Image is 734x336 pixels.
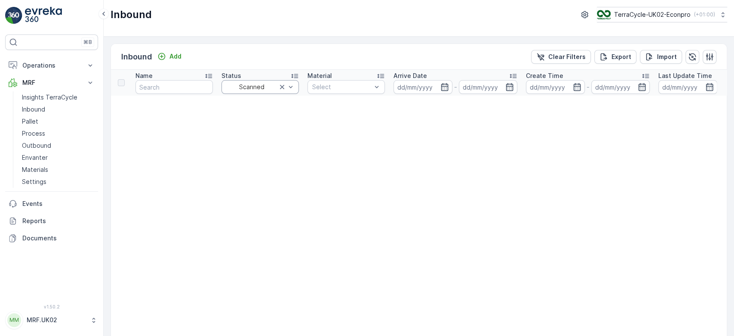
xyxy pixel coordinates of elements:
button: TerraCycle-UK02-Econpro(+01:00) [597,7,727,22]
img: terracycle_logo_wKaHoWT.png [597,10,611,19]
span: Parcel_UK02 #1642 [28,141,85,149]
span: BigBag [46,198,66,205]
button: Clear Filters [531,50,591,64]
input: dd/mm/yyyy [459,80,518,94]
p: Last Update Time [658,72,712,80]
button: Operations [5,57,98,74]
span: - [45,170,48,177]
p: Operations [22,61,81,70]
span: v 1.50.2 [5,304,98,309]
span: Name : [7,141,28,149]
p: Export [611,53,631,61]
button: MRF [5,74,98,91]
span: Tare Weight : [7,184,48,191]
p: Material [307,72,332,80]
p: Status [221,72,241,80]
p: Arrive Date [393,72,427,80]
span: Total Weight : [7,156,50,163]
span: Asset Type : [7,198,46,205]
p: MRF.UK02 [27,316,86,324]
span: Material : [7,212,37,220]
p: - [454,82,457,92]
p: Process [22,129,45,138]
a: Reports [5,212,98,230]
input: dd/mm/yyyy [591,80,650,94]
p: ( +01:00 ) [694,11,715,18]
p: Clear Filters [548,53,586,61]
input: dd/mm/yyyy [393,80,452,94]
a: Materials [18,164,98,176]
p: TerraCycle-UK02-Econpro [614,10,691,19]
a: Documents [5,230,98,247]
p: Events [22,199,95,208]
p: Inbound [121,51,152,63]
p: Documents [22,234,95,243]
input: dd/mm/yyyy [658,80,717,94]
p: Select [312,83,372,91]
p: Reports [22,217,95,225]
a: Outbound [18,140,98,152]
input: dd/mm/yyyy [526,80,585,94]
button: MMMRF.UK02 [5,311,98,329]
p: Inbound [111,8,152,22]
span: 30 [50,156,58,163]
a: Events [5,195,98,212]
p: Inbound [22,105,45,114]
input: Search [135,80,213,94]
p: Create Time [526,72,563,80]
p: ⌘B [83,39,92,46]
p: Settings [22,177,46,186]
p: Import [657,53,677,61]
a: Process [18,128,98,140]
img: logo_light-DOdMpM7g.png [25,7,62,24]
p: Materials [22,165,48,174]
span: UK-A0016 I Medicine packets [37,212,124,220]
a: Pallet [18,115,98,128]
span: 30 [48,184,56,191]
p: Add [169,52,181,61]
a: Envanter [18,152,98,164]
div: MM [7,313,21,327]
a: Insights TerraCycle [18,91,98,103]
p: Name [135,72,153,80]
button: Import [640,50,682,64]
img: logo [5,7,22,24]
p: Outbound [22,141,51,150]
span: Net Weight : [7,170,45,177]
p: Envanter [22,153,48,162]
p: - [587,82,590,92]
p: MRF [22,78,81,87]
a: Inbound [18,103,98,115]
a: Settings [18,176,98,188]
p: Insights TerraCycle [22,93,77,102]
p: Parcel_UK02 #1642 [333,7,399,18]
button: Export [594,50,636,64]
p: Pallet [22,117,38,126]
button: Add [154,51,185,62]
